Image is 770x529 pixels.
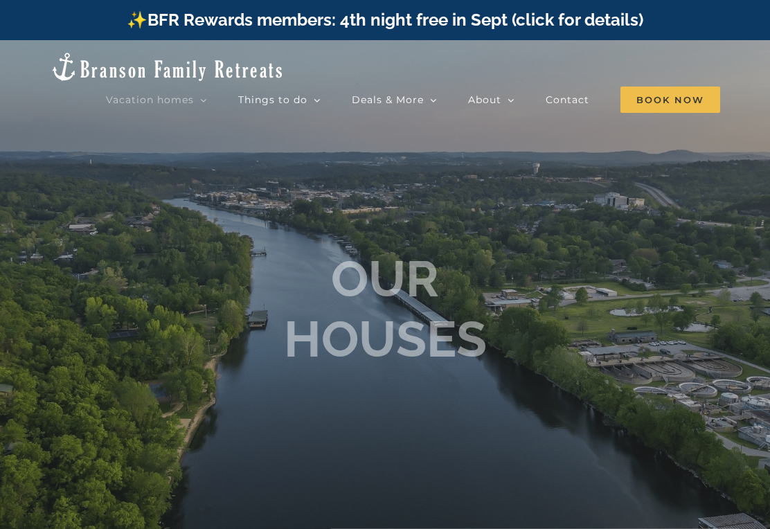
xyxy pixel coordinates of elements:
a: Book Now [620,86,720,114]
span: Book Now [620,87,720,113]
span: Vacation homes [106,95,194,105]
img: Branson Family Retreats Logo [50,51,285,82]
a: Vacation homes [106,86,207,114]
span: Contact [546,95,589,105]
a: Deals & More [352,86,437,114]
nav: Main Menu [106,86,720,114]
a: ✨BFR Rewards members: 4th night free in Sept (click for details) [127,10,643,30]
a: Things to do [238,86,321,114]
span: About [468,95,501,105]
span: Things to do [238,95,307,105]
b: OUR HOUSES [284,249,487,368]
a: About [468,86,514,114]
span: Deals & More [352,95,424,105]
a: Contact [546,86,589,114]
